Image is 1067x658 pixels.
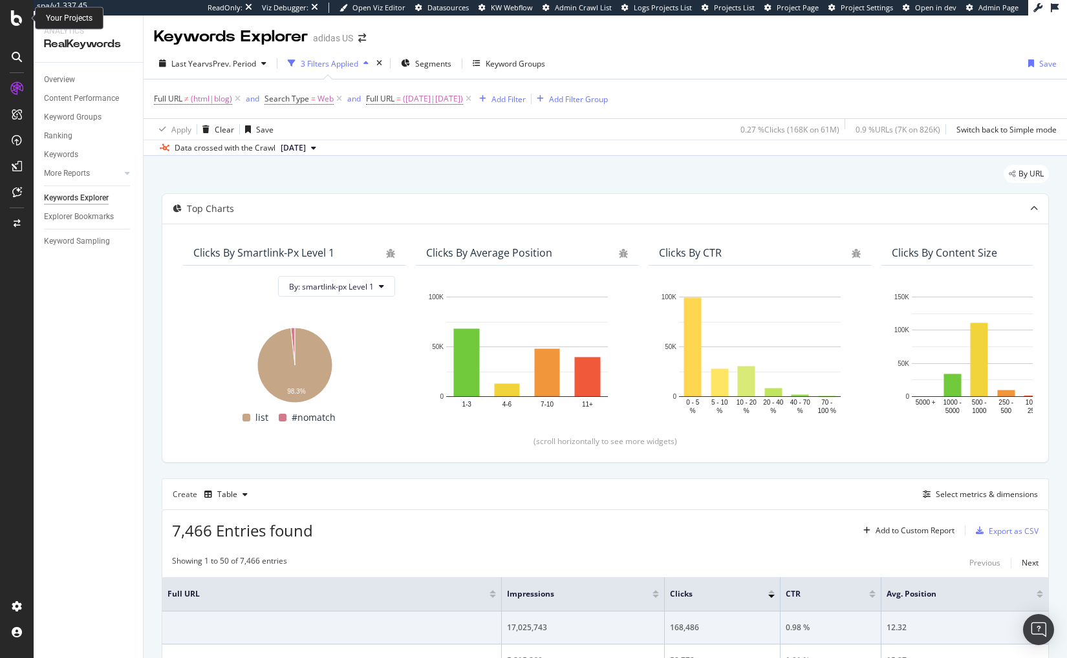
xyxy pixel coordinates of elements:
div: Keyword Groups [486,58,545,69]
div: and [246,93,259,104]
button: Add to Custom Report [858,520,954,541]
span: ≠ [184,93,189,104]
div: Add to Custom Report [876,527,954,535]
span: = [396,93,401,104]
div: bug [386,249,395,258]
div: legacy label [1004,165,1049,183]
div: A chart. [426,290,628,416]
a: Projects List [702,3,755,13]
text: 150K [894,293,910,301]
span: Admin Crawl List [555,3,612,12]
a: Logs Projects List [621,3,692,13]
span: 2025 Sep. 16th [281,142,306,154]
span: Search Type [264,93,309,104]
a: Open in dev [903,3,956,13]
span: ([DATE]|[DATE]) [403,90,463,108]
div: Clear [215,124,234,135]
text: 100K [894,327,910,334]
text: 1000 - [943,399,962,406]
text: % [770,407,776,414]
div: Clicks By Average Position [426,246,552,259]
div: Create [173,484,253,505]
div: bug [852,249,861,258]
text: 100K [429,293,444,301]
button: Keyword Groups [468,53,550,74]
span: = [311,93,316,104]
div: Export as CSV [989,525,1039,536]
button: 3 Filters Applied [283,53,374,74]
button: Select metrics & dimensions [918,487,1038,502]
span: vs Prev. Period [205,58,256,69]
div: ReadOnly: [208,3,242,13]
div: Keyword Sampling [44,235,110,248]
button: and [246,92,259,105]
span: Project Settings [841,3,893,12]
div: and [347,93,361,104]
text: 1000 [972,407,987,414]
span: Full URL [366,93,394,104]
span: Full URL [167,588,470,600]
span: Full URL [154,93,182,104]
div: Select metrics & dimensions [936,489,1038,500]
span: Clicks [670,588,749,600]
text: 100K [662,293,677,301]
text: 250 [1028,407,1039,414]
span: Logs Projects List [634,3,692,12]
div: Previous [969,557,1000,568]
div: Open Intercom Messenger [1023,614,1054,645]
div: 17,025,743 [507,622,660,633]
div: 0.98 % [786,622,875,633]
span: Datasources [427,3,469,12]
span: By: smartlink-px Level 1 [289,281,374,292]
text: 500 [1000,407,1011,414]
span: Open in dev [915,3,956,12]
div: adidas US [313,32,353,45]
span: Project Page [777,3,819,12]
div: Data crossed with the Crawl [175,142,275,154]
text: % [717,407,722,414]
div: Keywords Explorer [154,26,308,48]
text: 7-10 [541,401,554,408]
text: 4-6 [502,401,512,408]
span: By URL [1018,170,1044,178]
div: More Reports [44,167,90,180]
button: [DATE] [275,140,321,156]
text: 50K [665,343,676,350]
div: Overview [44,73,75,87]
span: Last Year [171,58,205,69]
text: 250 - [998,399,1013,406]
text: 70 - [821,399,832,406]
text: 20 - 40 [763,399,784,406]
div: 0.9 % URLs ( 7K on 826K ) [856,124,940,135]
button: Add Filter Group [532,91,608,107]
text: 40 - 70 [790,399,811,406]
text: 1-3 [462,401,471,408]
text: 50K [432,343,444,350]
div: Apply [171,124,191,135]
a: Admin Crawl List [543,3,612,13]
text: 5 - 10 [711,399,728,406]
div: Content Performance [44,92,119,105]
div: Top Charts [187,202,234,215]
text: 50K [898,360,909,367]
text: 0 [673,393,676,400]
text: 0 - 5 [686,399,699,406]
div: 3 Filters Applied [301,58,358,69]
div: Ranking [44,129,72,143]
button: Apply [154,119,191,140]
span: 7,466 Entries found [172,520,313,541]
text: 98.3% [287,388,305,395]
text: 11+ [582,401,593,408]
div: 168,486 [670,622,775,633]
div: Analytics [44,26,133,37]
a: Keyword Groups [44,111,134,124]
div: Showing 1 to 50 of 7,466 entries [172,555,287,571]
svg: A chart. [659,290,861,416]
div: Clicks By CTR [659,246,722,259]
text: 0 [440,393,444,400]
div: Add Filter [491,94,526,105]
div: Keyword Groups [44,111,102,124]
button: Table [199,484,253,505]
span: Projects List [714,3,755,12]
text: 5000 [945,407,960,414]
